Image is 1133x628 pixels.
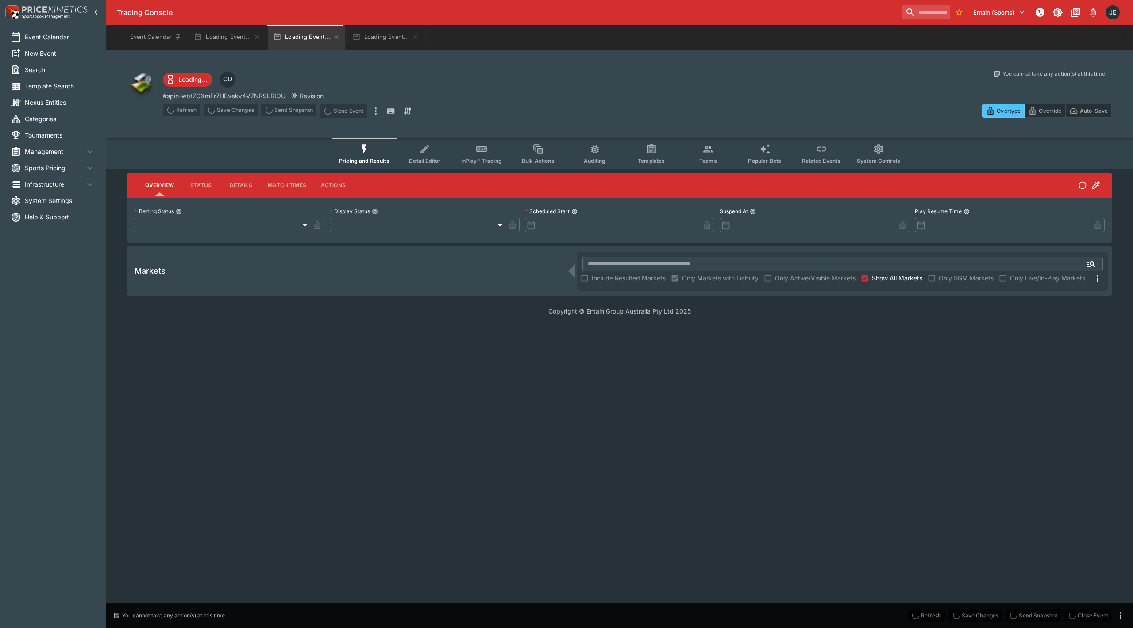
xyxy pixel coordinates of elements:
button: Select Tenant [968,5,1030,19]
div: Trading Console [117,8,898,17]
span: Sports Pricing [25,163,85,172]
button: Auto-Save [1065,104,1112,118]
img: PriceKinetics Logo [3,4,20,21]
p: Copyright © Entain Group Australia Pty Ltd 2025 [106,306,1133,316]
button: No Bookmarks [952,5,966,19]
p: Loading... [178,75,207,84]
button: Loading Event... [347,25,424,50]
span: Pricing and Results [339,157,389,164]
div: Event type filters [332,138,907,169]
span: Management [25,147,85,156]
button: Event Calendar [125,25,187,50]
button: Status [181,175,221,196]
button: Loading Event... [189,25,266,50]
span: Only Markets with Liability [682,273,759,283]
button: Actions [313,175,353,196]
button: Toggle light/dark mode [1050,4,1066,20]
span: Infrastructure [25,180,85,189]
button: Display Status [372,208,378,214]
p: Copy To Clipboard [163,91,285,100]
p: Revision [300,91,324,100]
button: Notifications [1085,4,1101,20]
button: Details [221,175,261,196]
button: Betting Status [176,208,182,214]
button: Documentation [1067,4,1083,20]
img: PriceKinetics [22,6,88,13]
p: Display Status [330,207,370,215]
button: Loading Event... [268,25,345,50]
span: System Settings [25,196,95,205]
p: You cannot take any action(s) at this time. [1002,70,1106,78]
h5: Markets [135,266,166,276]
p: You cannot take any action(s) at this time. [122,612,226,620]
p: Overtype [997,106,1021,115]
button: more [370,104,381,118]
button: James Edlin [1103,3,1122,22]
button: Overview [138,175,181,196]
span: Only SGM Markets [939,273,994,283]
p: Play Resume Time [915,207,962,215]
span: Templates [638,157,665,164]
div: Cameron Duffy [220,72,235,88]
span: Event Calendar [25,32,95,42]
span: Search [25,65,95,74]
img: Sportsbook Management [22,15,70,19]
span: InPlay™ Trading [461,157,502,164]
p: Suspend At [720,207,748,215]
span: Categories [25,114,95,123]
span: Teams [699,157,717,164]
span: Show All Markets [872,273,922,283]
button: Scheduled Start [571,208,578,214]
p: Betting Status [135,207,174,215]
span: Nexus Entities [25,98,95,107]
button: Override [1024,104,1065,118]
button: Suspend At [750,208,756,214]
button: more [1115,610,1126,621]
input: search [902,5,950,19]
p: Override [1039,106,1061,115]
button: Match Times [261,175,313,196]
p: Auto-Save [1080,106,1108,115]
span: Auditing [584,157,605,164]
span: Detail Editor [409,157,440,164]
svg: More [1092,273,1103,284]
p: Scheduled Start [525,207,570,215]
span: Help & Support [25,212,95,222]
span: Only Active/Visible Markets [775,273,856,283]
span: Include Resulted Markets [592,273,666,283]
span: Bulk Actions [522,157,555,164]
span: Template Search [25,81,95,91]
div: Start From [982,104,1112,118]
span: Tournaments [25,130,95,140]
span: Only Live/In-Play Markets [1010,273,1085,283]
span: Popular Bets [748,157,781,164]
span: New Event [25,49,95,58]
button: Play Resume Time [963,208,970,214]
button: Overtype [982,104,1025,118]
button: Open [1083,256,1099,272]
button: NOT Connected to PK [1032,4,1048,20]
span: System Controls [857,157,900,164]
div: James Edlin [1106,5,1120,19]
span: Related Events [802,157,840,164]
img: other.png [127,70,156,98]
